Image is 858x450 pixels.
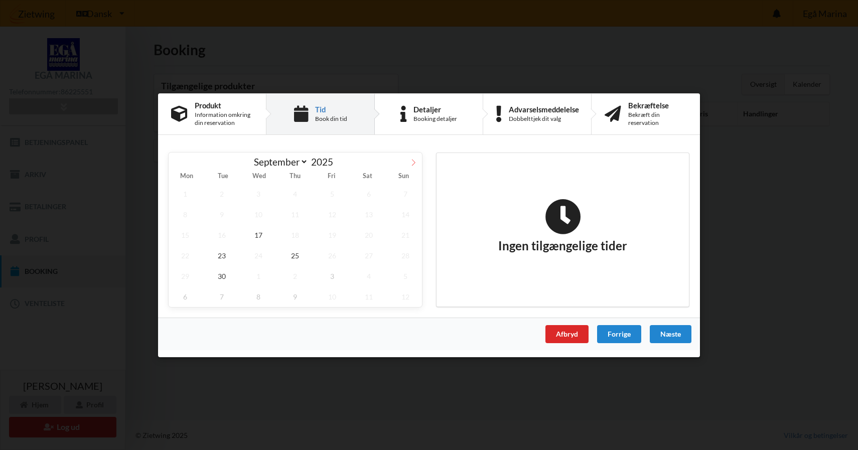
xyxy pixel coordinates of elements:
[316,265,349,286] span: October 3, 2025
[628,101,687,109] div: Bekræftelse
[386,173,422,180] span: Sun
[316,245,349,265] span: September 26, 2025
[279,183,312,204] span: September 4, 2025
[242,265,275,286] span: October 1, 2025
[389,204,422,224] span: September 14, 2025
[277,173,313,180] span: Thu
[205,183,238,204] span: September 2, 2025
[314,173,350,180] span: Fri
[350,173,386,180] span: Sat
[169,183,202,204] span: September 1, 2025
[389,224,422,245] span: September 21, 2025
[352,183,385,204] span: September 6, 2025
[205,204,238,224] span: September 9, 2025
[315,115,347,123] div: Book din tid
[205,286,238,307] span: October 7, 2025
[169,204,202,224] span: September 8, 2025
[205,224,238,245] span: September 16, 2025
[169,265,202,286] span: September 29, 2025
[279,265,312,286] span: October 2, 2025
[279,245,312,265] span: September 25, 2025
[279,224,312,245] span: September 18, 2025
[241,173,277,180] span: Wed
[509,115,579,123] div: Dobbelttjek dit valg
[195,111,253,127] div: Information omkring din reservation
[205,265,238,286] span: September 30, 2025
[509,105,579,113] div: Advarselsmeddelelse
[242,224,275,245] span: September 17, 2025
[316,183,349,204] span: September 5, 2025
[498,198,627,253] h2: Ingen tilgængelige tider
[597,325,641,343] div: Forrige
[279,286,312,307] span: October 9, 2025
[545,325,589,343] div: Afbryd
[413,115,457,123] div: Booking detaljer
[242,286,275,307] span: October 8, 2025
[308,156,341,168] input: Year
[242,204,275,224] span: September 10, 2025
[389,265,422,286] span: October 5, 2025
[315,105,347,113] div: Tid
[389,183,422,204] span: September 7, 2025
[352,204,385,224] span: September 13, 2025
[249,156,309,168] select: Month
[413,105,457,113] div: Detaljer
[316,204,349,224] span: September 12, 2025
[205,245,238,265] span: September 23, 2025
[169,245,202,265] span: September 22, 2025
[389,245,422,265] span: September 28, 2025
[628,111,687,127] div: Bekræft din reservation
[352,224,385,245] span: September 20, 2025
[169,286,202,307] span: October 6, 2025
[279,204,312,224] span: September 11, 2025
[242,183,275,204] span: September 3, 2025
[169,224,202,245] span: September 15, 2025
[169,173,205,180] span: Mon
[195,101,253,109] div: Produkt
[316,286,349,307] span: October 10, 2025
[389,286,422,307] span: October 12, 2025
[316,224,349,245] span: September 19, 2025
[242,245,275,265] span: September 24, 2025
[352,286,385,307] span: October 11, 2025
[205,173,241,180] span: Tue
[352,265,385,286] span: October 4, 2025
[650,325,691,343] div: Næste
[352,245,385,265] span: September 27, 2025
